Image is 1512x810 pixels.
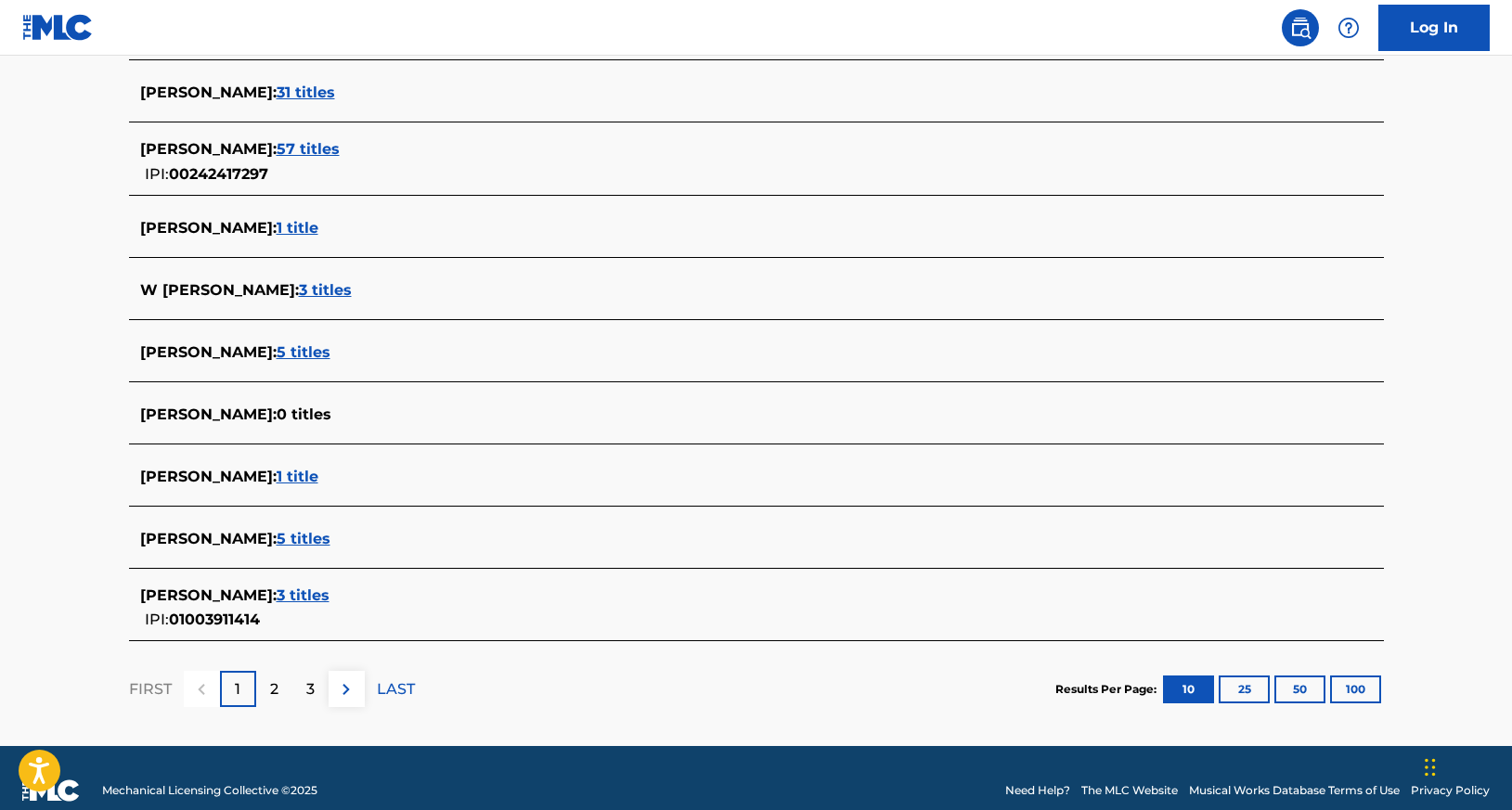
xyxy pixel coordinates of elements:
a: Musical Works Database Terms of Use [1189,782,1400,799]
a: Need Help? [1005,782,1070,799]
span: IPI: [145,611,169,628]
div: Drag [1425,739,1436,795]
span: [PERSON_NAME] : [140,84,277,101]
p: 1 [235,678,240,701]
span: [PERSON_NAME] : [140,343,277,361]
span: [PERSON_NAME] : [140,586,277,604]
span: [PERSON_NAME] : [140,140,277,158]
span: 00242417297 [169,165,268,183]
img: MLC Logo [22,14,94,41]
p: 2 [270,678,278,701]
a: The MLC Website [1081,782,1178,799]
span: 5 titles [277,530,330,547]
span: 1 title [277,468,318,485]
span: [PERSON_NAME] : [140,219,277,237]
span: 31 titles [277,84,335,101]
img: help [1338,17,1360,39]
button: 100 [1330,675,1381,703]
span: [PERSON_NAME] : [140,468,277,485]
div: Help [1330,9,1367,46]
button: 50 [1274,675,1325,703]
img: right [335,678,357,701]
span: 3 titles [299,281,352,299]
a: Log In [1378,5,1490,51]
span: 3 titles [277,586,330,604]
span: 01003911414 [169,611,260,628]
a: Privacy Policy [1411,782,1490,799]
span: IPI: [145,165,169,183]
img: logo [22,779,80,802]
span: [PERSON_NAME] : [140,530,277,547]
span: 1 title [277,219,318,237]
p: LAST [377,678,415,701]
span: Mechanical Licensing Collective © 2025 [102,782,317,799]
span: 5 titles [277,343,330,361]
p: 3 [306,678,315,701]
a: Public Search [1282,9,1319,46]
img: search [1289,17,1312,39]
p: FIRST [129,678,172,701]
button: 25 [1219,675,1270,703]
span: 57 titles [277,140,340,158]
span: 0 titles [277,405,331,423]
span: [PERSON_NAME] : [140,405,277,423]
p: Results Per Page: [1055,681,1161,698]
iframe: Chat Widget [1419,721,1512,810]
span: W [PERSON_NAME] : [140,281,299,299]
button: 10 [1163,675,1214,703]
